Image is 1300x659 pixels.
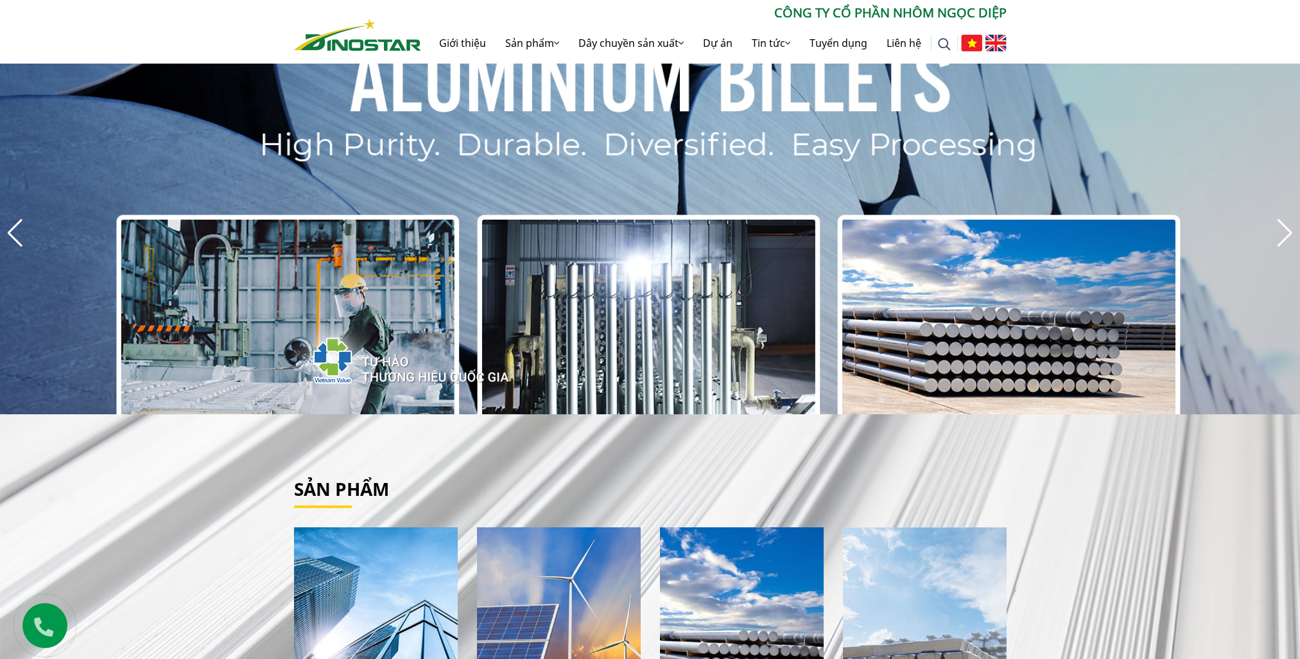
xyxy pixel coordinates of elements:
[693,22,742,64] a: Dự án
[294,19,421,51] img: Nhôm Dinostar
[1276,219,1294,247] div: Next slide
[742,22,800,64] a: Tin tức
[938,38,951,51] img: search
[985,35,1007,51] img: English
[294,16,421,50] a: Nhôm Dinostar
[429,22,496,64] a: Giới thiệu
[800,22,877,64] a: Tuyển dụng
[961,35,982,51] img: Tiếng Việt
[569,22,693,64] a: Dây chuyền sản xuất
[294,477,389,501] a: Sản phẩm
[877,22,931,64] a: Liên hệ
[496,22,569,64] a: Sản phẩm
[421,3,1007,22] p: CÔNG TY CỔ PHẦN NHÔM NGỌC DIỆP
[275,314,511,401] img: thqg
[6,219,24,247] div: Previous slide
